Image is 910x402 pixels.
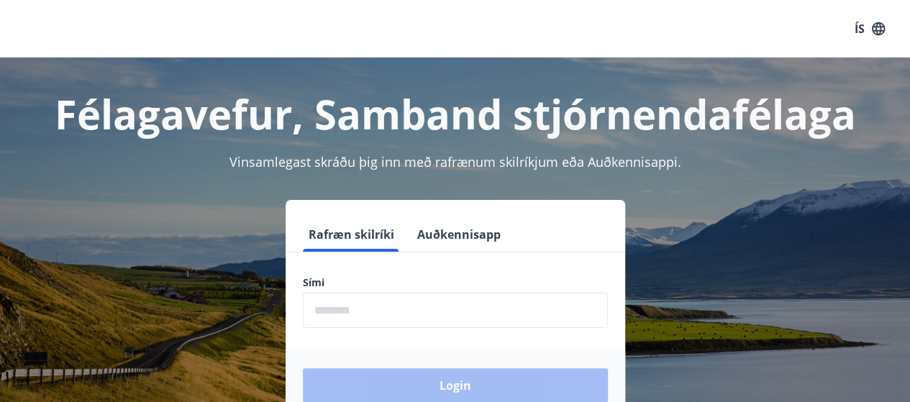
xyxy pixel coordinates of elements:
[229,153,681,170] span: Vinsamlegast skráðu þig inn með rafrænum skilríkjum eða Auðkennisappi.
[411,217,506,252] button: Auðkennisapp
[303,217,400,252] button: Rafræn skilríki
[303,275,608,290] label: Sími
[17,86,893,141] h1: Félagavefur, Samband stjórnendafélaga
[847,16,893,42] button: ÍS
